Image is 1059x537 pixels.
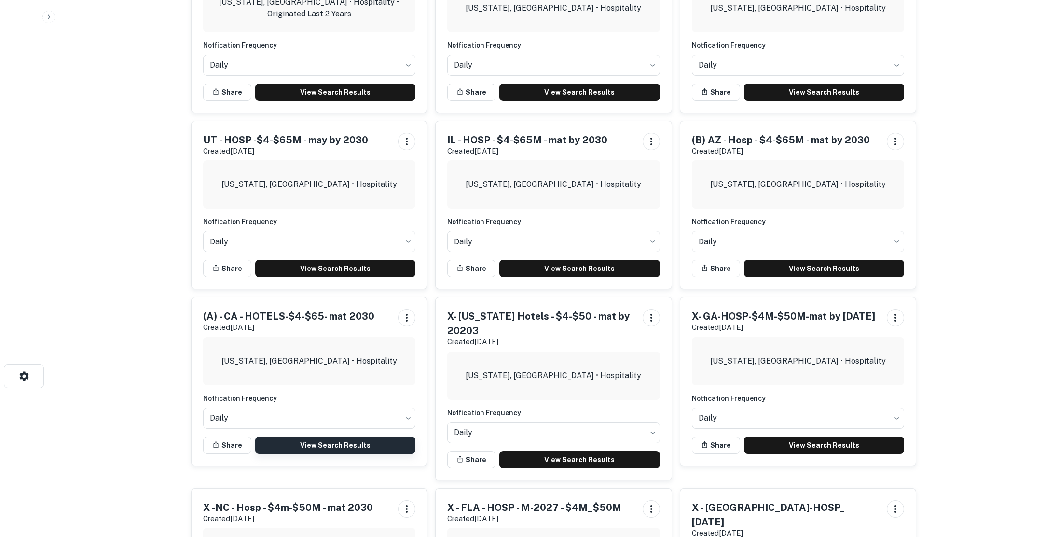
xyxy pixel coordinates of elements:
h6: Notfication Frequency [447,40,660,51]
h5: X - [GEOGRAPHIC_DATA]-HOSP_ [DATE] [692,500,880,529]
button: Share [203,437,251,454]
button: Share [692,437,740,454]
button: Share [447,84,495,101]
a: View Search Results [499,84,660,101]
p: [US_STATE], [GEOGRAPHIC_DATA] • Hospitality [710,355,886,367]
button: Share [203,260,251,277]
a: View Search Results [255,260,416,277]
p: [US_STATE], [GEOGRAPHIC_DATA] • Hospitality [710,179,886,190]
div: Without label [203,52,416,79]
h6: Notfication Frequency [203,40,416,51]
h5: X - FLA - HOSP - M-2027 - $4M_$50M [447,500,621,515]
h5: X- GA-HOSP-$4M-$50M-mat by [DATE] [692,309,875,324]
button: Share [447,260,495,277]
p: [US_STATE], [GEOGRAPHIC_DATA] • Hospitality [221,179,397,190]
div: Without label [447,419,660,446]
a: View Search Results [744,84,905,101]
a: View Search Results [744,437,905,454]
h5: X- [US_STATE] Hotels - $4-$50 - mat by 20203 [447,309,635,338]
h6: Notfication Frequency [692,40,905,51]
p: Created [DATE] [203,322,374,333]
a: View Search Results [744,260,905,277]
div: Without label [203,405,416,432]
h6: Notfication Frequency [447,216,660,227]
p: Created [DATE] [203,513,373,524]
a: View Search Results [499,260,660,277]
p: Created [DATE] [203,145,368,157]
div: Without label [692,405,905,432]
p: Created [DATE] [447,513,621,524]
div: Without label [692,52,905,79]
h6: Notfication Frequency [447,408,660,418]
p: [US_STATE], [GEOGRAPHIC_DATA] • Hospitality [466,2,641,14]
p: [US_STATE], [GEOGRAPHIC_DATA] • Hospitality [221,355,397,367]
button: Share [692,84,740,101]
h5: (B) AZ - Hosp - $4-$65M - mat by 2030 [692,133,870,147]
a: View Search Results [255,437,416,454]
button: Share [692,260,740,277]
h6: Notfication Frequency [203,216,416,227]
div: Without label [447,52,660,79]
h6: Notfication Frequency [692,393,905,404]
h6: Notfication Frequency [692,216,905,227]
h5: IL - HOSP - $4-$65M - mat by 2030 [447,133,607,147]
h6: Notfication Frequency [203,393,416,404]
p: Created [DATE] [447,145,607,157]
a: View Search Results [255,84,416,101]
a: View Search Results [499,451,660,468]
p: Created [DATE] [692,322,875,333]
div: Without label [692,228,905,255]
div: Without label [447,228,660,255]
iframe: Chat Widget [1011,460,1059,506]
p: Created [DATE] [447,336,635,348]
p: Created [DATE] [692,145,870,157]
p: [US_STATE], [GEOGRAPHIC_DATA] • Hospitality [466,179,641,190]
button: Share [203,84,251,101]
h5: UT - HOSP -$4-$65M - may by 2030 [203,133,368,147]
h5: X -NC - Hosp - $4m-$50M - mat 2030 [203,500,373,515]
div: Without label [203,228,416,255]
button: Share [447,451,495,468]
h5: (A) - CA - HOTELS-$4-$65- mat 2030 [203,309,374,324]
p: [US_STATE], [GEOGRAPHIC_DATA] • Hospitality [710,2,886,14]
p: [US_STATE], [GEOGRAPHIC_DATA] • Hospitality [466,370,641,382]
